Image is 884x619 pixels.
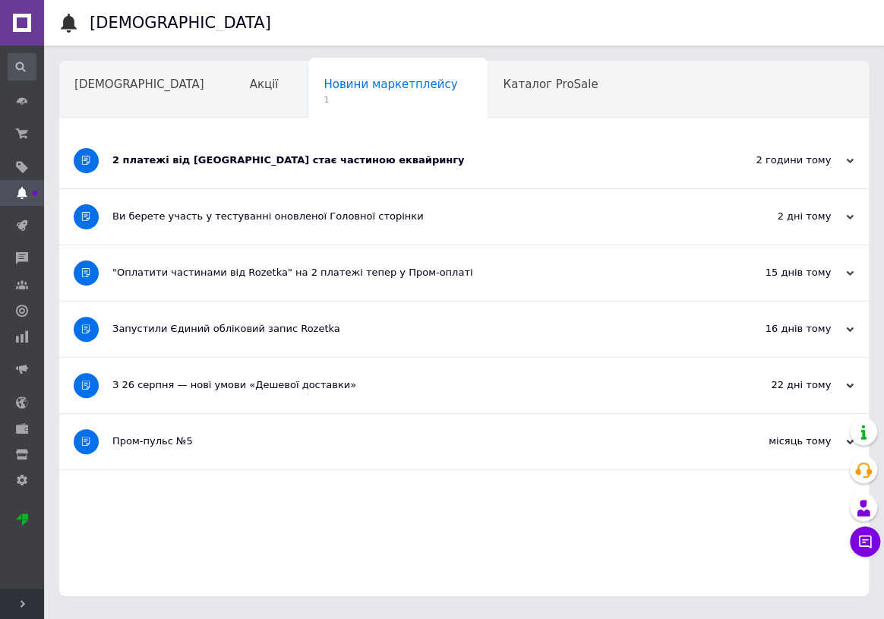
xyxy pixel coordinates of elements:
span: [DEMOGRAPHIC_DATA] [74,77,204,91]
div: З 26 серпня — нові умови «Дешевої доставки» [112,378,702,392]
span: Каталог ProSale [503,77,598,91]
div: Запустили Єдиний обліковий запис Rozetka [112,322,702,336]
div: Пром-пульс №5 [112,434,702,448]
span: 1 [324,94,457,106]
h1: [DEMOGRAPHIC_DATA] [90,14,271,32]
button: Чат з покупцем [850,526,880,557]
div: 22 дні тому [702,378,854,392]
div: 16 днів тому [702,322,854,336]
span: Новини маркетплейсу [324,77,457,91]
div: 2 години тому [702,153,854,167]
div: місяць тому [702,434,854,448]
div: 2 платежі від [GEOGRAPHIC_DATA] стає частиною еквайрингу [112,153,702,167]
div: "Оплатити частинами від Rozetka" на 2 платежі тепер у Пром-оплаті [112,266,702,279]
div: 2 дні тому [702,210,854,223]
div: 15 днів тому [702,266,854,279]
span: Акції [250,77,279,91]
div: Ви берете участь у тестуванні оновленої Головної сторінки [112,210,702,223]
